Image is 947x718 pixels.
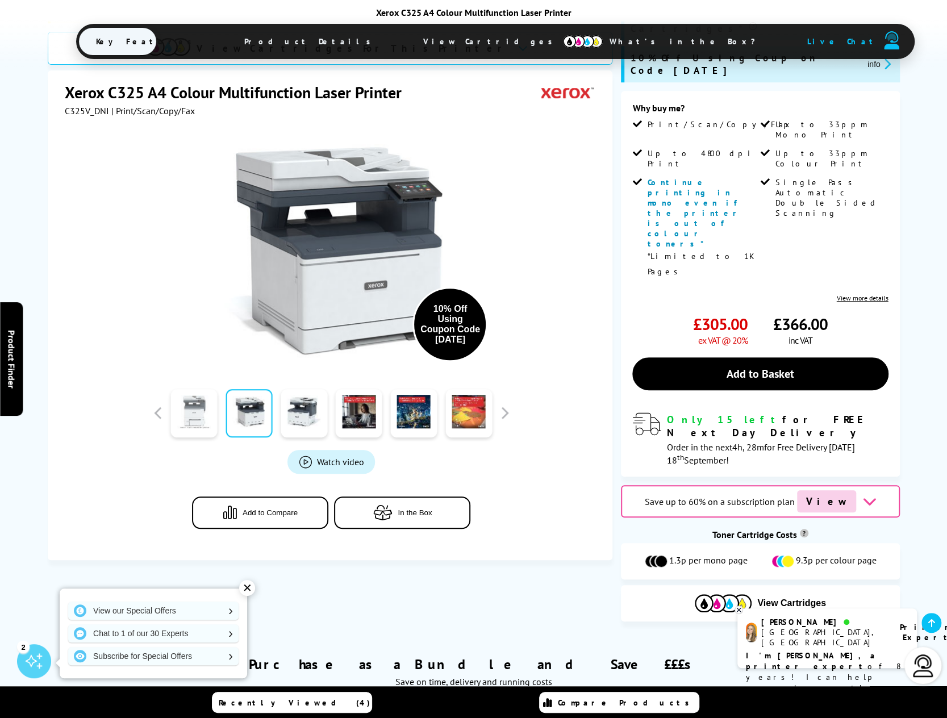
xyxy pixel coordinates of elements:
[632,413,888,465] div: modal_delivery
[669,554,748,568] span: 1.3p per mono page
[837,294,888,302] a: View more details
[79,28,215,55] span: Key Features
[406,27,580,56] span: View Cartridges
[632,357,888,390] a: Add to Basket
[695,594,752,612] img: Cartridges
[316,456,364,467] span: Watch video
[693,314,748,335] span: £305.00
[287,450,375,474] a: Product_All_Videos
[746,650,908,704] p: of 8 years! I can help you choose the right product
[68,602,239,620] a: View our Special Offers
[647,148,758,169] span: Up to 4800 dpi Print
[65,105,109,116] span: C325V_DNI
[807,36,878,47] span: Live Chat
[647,249,758,279] p: *Limited to 1K Pages
[761,617,886,627] div: [PERSON_NAME]
[243,508,298,517] span: Add to Compare
[17,640,30,653] div: 2
[797,490,856,512] span: View
[48,638,900,693] div: Purchase as a Bundle and Save £££s
[677,452,683,462] sup: th
[334,496,470,529] button: In the Box
[539,692,699,713] a: Compare Products
[775,148,886,169] span: Up to 33ppm Colour Print
[629,594,891,612] button: View Cartridges
[6,330,17,389] span: Product Finder
[746,623,757,642] img: amy-livechat.png
[76,7,871,18] div: Xerox C325 A4 Colour Multifunction Laser Printer
[558,698,695,708] span: Compare Products
[775,177,886,218] span: Single Pass Automatic Double Sided Scanning
[732,441,764,453] span: 4h, 28m
[420,304,480,345] div: 10% Off Using Coupon Code [DATE]
[647,119,793,130] span: Print/Scan/Copy/Fax
[239,580,255,596] div: ✕
[884,31,900,49] img: user-headset-duotone.svg
[775,119,886,140] span: Up to 33ppm Mono Print
[563,35,603,48] img: cmyk-icon.svg
[698,335,748,346] span: ex VAT @ 20%
[621,529,899,540] div: Toner Cartridge Costs
[647,177,742,249] span: Continue printing in mono even if the printer is out of colour toners*
[68,624,239,642] a: Chat to 1 of our 30 Experts
[666,413,782,426] span: Only 15 left
[761,627,886,648] div: [GEOGRAPHIC_DATA], [GEOGRAPHIC_DATA]
[746,650,878,671] b: I'm [PERSON_NAME], a printer expert
[111,105,195,116] span: | Print/Scan/Copy/Fax
[800,529,808,537] sup: Cost per page
[398,508,432,517] span: In the Box
[219,698,370,708] span: Recently Viewed (4)
[593,28,783,55] span: What’s in the Box?
[773,314,828,335] span: £366.00
[192,496,328,529] button: Add to Compare
[757,598,826,608] span: View Cartridges
[789,335,812,346] span: inc VAT
[220,139,443,362] img: Xerox C325 Thumbnail
[68,647,239,665] a: Subscribe for Special Offers
[666,413,888,439] div: for FREE Next Day Delivery
[644,496,794,507] span: Save up to 60% on a subscription plan
[65,82,413,103] h1: Xerox C325 A4 Colour Multifunction Laser Printer
[62,676,886,687] div: Save on time, delivery and running costs
[541,82,594,103] img: Xerox
[212,692,372,713] a: Recently Viewed (4)
[227,28,394,55] span: Product Details
[796,554,877,568] span: 9.3p per colour page
[632,102,888,119] div: Why buy me?
[666,441,854,466] span: Order in the next for Free Delivery [DATE] 18 September!
[912,654,935,677] img: user-headset-light.svg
